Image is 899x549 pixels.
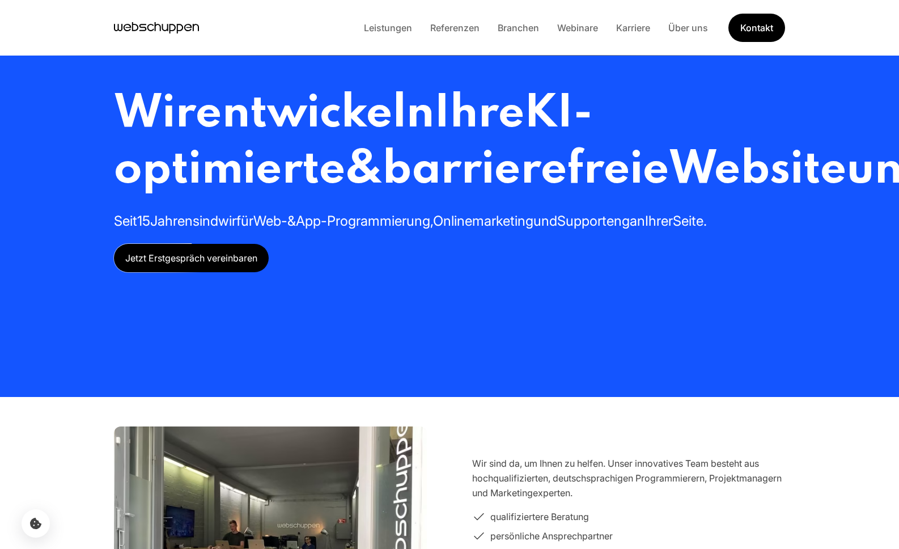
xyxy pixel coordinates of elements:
span: Ihrer [645,213,673,229]
p: Wir sind da, um Ihnen zu helfen. Unser innovatives Team besteht aus hochqualifizierten, deutschsp... [472,456,785,500]
span: & [287,213,296,229]
span: Ihre [434,91,524,137]
span: barrierefreie [382,147,669,193]
a: Get Started [728,14,785,42]
span: qualifiziertere Beratung [490,509,589,524]
a: Leistungen [355,22,421,33]
a: Branchen [489,22,548,33]
span: App-Programmierung, [296,213,433,229]
a: Über uns [659,22,717,33]
button: Cookie-Einstellungen öffnen [22,509,50,538]
span: und [533,213,557,229]
span: Seit [114,213,137,229]
a: Hauptseite besuchen [114,19,199,36]
a: Webinare [548,22,607,33]
a: Karriere [607,22,659,33]
span: entwickeln [196,91,434,137]
span: sind [193,213,218,229]
span: Wir [114,91,196,137]
span: für [236,213,253,229]
span: persönliche Ansprechpartner [490,529,613,543]
span: eng [607,213,630,229]
span: Seite. [673,213,707,229]
span: Support [557,213,607,229]
span: Jahren [150,213,193,229]
a: Jetzt Erstgespräch vereinbaren [114,244,269,272]
span: & [345,147,382,193]
span: Web- [253,213,287,229]
span: Onlinemarketing [433,213,533,229]
span: 15 [137,213,150,229]
span: an [630,213,645,229]
span: Website [669,147,846,193]
a: Referenzen [421,22,489,33]
span: wir [218,213,236,229]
